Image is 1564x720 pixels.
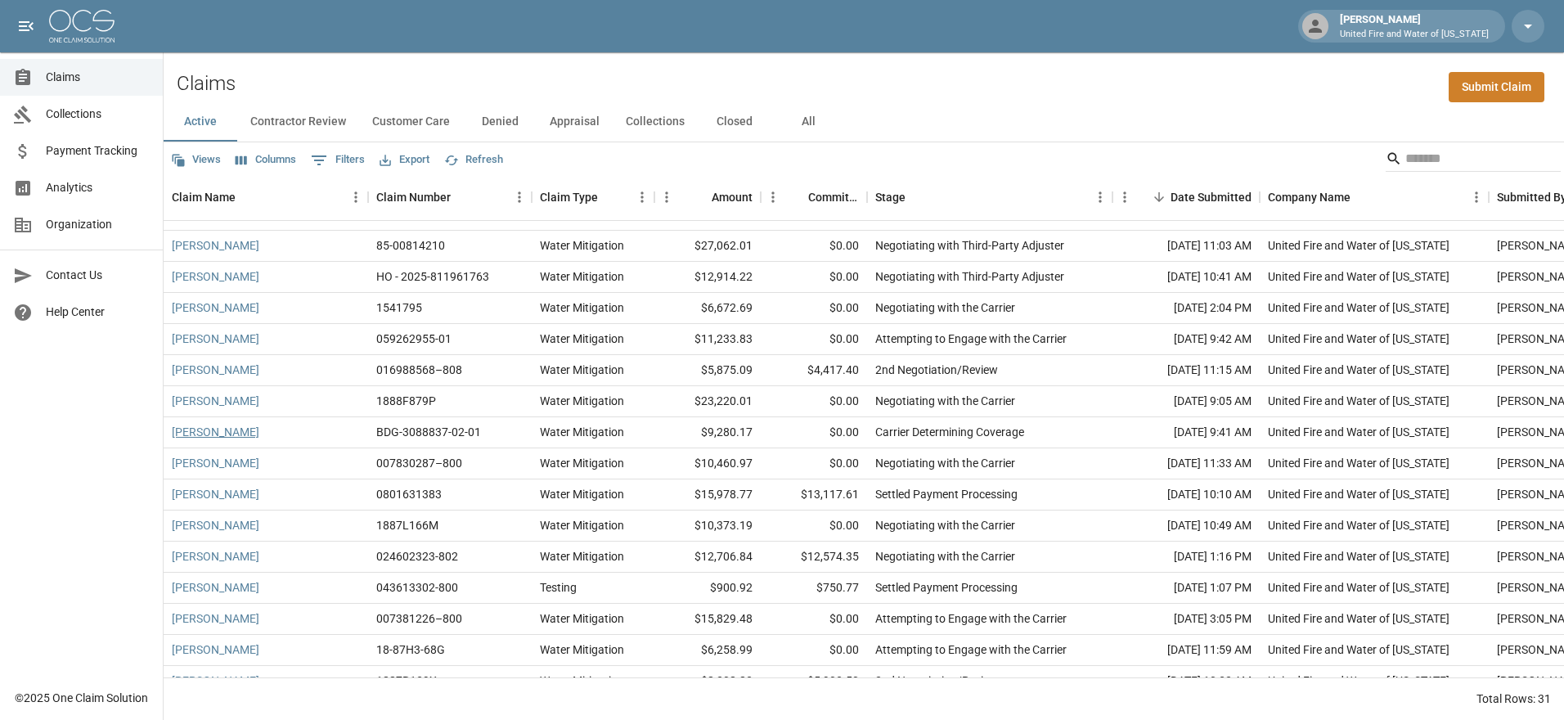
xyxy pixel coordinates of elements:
[1088,185,1112,209] button: Menu
[654,604,761,635] div: $15,829.48
[1268,610,1449,627] div: United Fire and Water of Louisiana
[540,579,577,596] div: Testing
[376,641,445,658] div: 18-87H3-68G
[654,448,761,479] div: $10,460.97
[630,185,654,209] button: Menu
[1268,455,1449,471] div: United Fire and Water of Louisiana
[376,393,436,409] div: 1888F879P
[172,331,259,347] a: [PERSON_NAME]
[761,511,867,542] div: $0.00
[1476,691,1551,707] div: Total Rows: 31
[875,579,1018,596] div: Settled Payment Processing
[1112,573,1260,604] div: [DATE] 1:07 PM
[875,237,1064,254] div: Negotiating with Third-Party Adjuster
[540,424,624,440] div: Water Mitigation
[875,424,1024,440] div: Carrier Determining Coverage
[1112,511,1260,542] div: [DATE] 10:49 AM
[376,517,438,533] div: 1887L166M
[1112,185,1137,209] button: Menu
[1112,604,1260,635] div: [DATE] 3:05 PM
[654,355,761,386] div: $5,875.09
[375,147,434,173] button: Export
[1268,299,1449,316] div: United Fire and Water of Louisiana
[172,610,259,627] a: [PERSON_NAME]
[440,147,507,173] button: Refresh
[771,102,845,142] button: All
[875,174,906,220] div: Stage
[376,362,462,378] div: 016988568–808
[167,147,225,173] button: Views
[46,106,150,123] span: Collections
[1268,393,1449,409] div: United Fire and Water of Louisiana
[1268,579,1449,596] div: United Fire and Water of Louisiana
[654,324,761,355] div: $11,233.83
[540,486,624,502] div: Water Mitigation
[1268,486,1449,502] div: United Fire and Water of Louisiana
[761,666,867,697] div: $5,903.50
[1268,268,1449,285] div: United Fire and Water of Louisiana
[376,673,437,689] div: 1887B139X
[172,455,259,471] a: [PERSON_NAME]
[540,641,624,658] div: Water Mitigation
[540,362,624,378] div: Water Mitigation
[540,548,624,565] div: Water Mitigation
[540,455,624,471] div: Water Mitigation
[540,237,624,254] div: Water Mitigation
[761,293,867,324] div: $0.00
[540,393,624,409] div: Water Mitigation
[689,186,712,209] button: Sort
[875,362,998,378] div: 2nd Negotiation/Review
[1112,417,1260,448] div: [DATE] 9:41 AM
[1112,355,1260,386] div: [DATE] 11:15 AM
[761,355,867,386] div: $4,417.40
[1112,479,1260,511] div: [DATE] 10:10 AM
[613,102,698,142] button: Collections
[761,324,867,355] div: $0.00
[237,102,359,142] button: Contractor Review
[808,174,859,220] div: Committed Amount
[875,641,1067,658] div: Attempting to Engage with the Carrier
[654,542,761,573] div: $12,706.84
[177,72,236,96] h2: Claims
[376,424,481,440] div: BDG-3088837-02-01
[654,479,761,511] div: $15,978.77
[761,479,867,511] div: $13,117.61
[537,102,613,142] button: Appraisal
[376,579,458,596] div: 043613302-800
[172,393,259,409] a: [PERSON_NAME]
[1351,186,1373,209] button: Sort
[875,517,1015,533] div: Negotiating with the Carrier
[49,10,115,43] img: ocs-logo-white-transparent.png
[368,174,532,220] div: Claim Number
[1340,28,1489,42] p: United Fire and Water of [US_STATE]
[654,511,761,542] div: $10,373.19
[236,186,258,209] button: Sort
[761,262,867,293] div: $0.00
[172,517,259,533] a: [PERSON_NAME]
[376,268,489,285] div: HO - 2025-811961763
[15,690,148,706] div: © 2025 One Claim Solution
[785,186,808,209] button: Sort
[1148,186,1171,209] button: Sort
[875,486,1018,502] div: Settled Payment Processing
[761,573,867,604] div: $750.77
[761,542,867,573] div: $12,574.35
[172,486,259,502] a: [PERSON_NAME]
[10,10,43,43] button: open drawer
[359,102,463,142] button: Customer Care
[875,393,1015,409] div: Negotiating with the Carrier
[46,69,150,86] span: Claims
[172,174,236,220] div: Claim Name
[1268,548,1449,565] div: United Fire and Water of Louisiana
[172,362,259,378] a: [PERSON_NAME]
[172,268,259,285] a: [PERSON_NAME]
[1268,517,1449,533] div: United Fire and Water of Louisiana
[1112,666,1260,697] div: [DATE] 10:32 AM
[654,293,761,324] div: $6,672.69
[654,174,761,220] div: Amount
[1112,386,1260,417] div: [DATE] 9:05 AM
[1112,542,1260,573] div: [DATE] 1:16 PM
[761,604,867,635] div: $0.00
[1268,174,1351,220] div: Company Name
[231,147,300,173] button: Select columns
